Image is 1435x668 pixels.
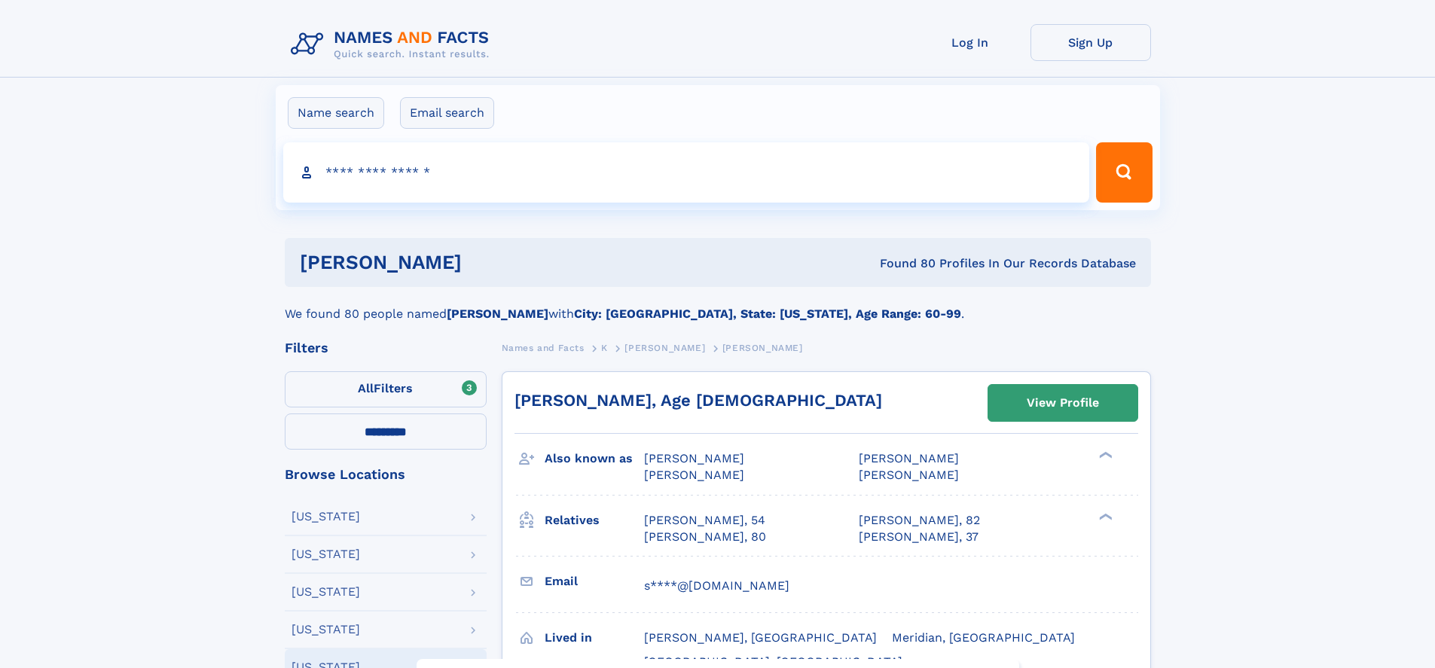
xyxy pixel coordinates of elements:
label: Filters [285,371,487,407]
a: Log In [910,24,1030,61]
h1: [PERSON_NAME] [300,253,671,272]
b: [PERSON_NAME] [447,307,548,321]
a: K [601,338,608,357]
div: We found 80 people named with . [285,287,1151,323]
a: [PERSON_NAME], 82 [859,512,980,529]
span: [PERSON_NAME] [859,468,959,482]
div: ❯ [1095,450,1113,460]
a: Sign Up [1030,24,1151,61]
span: Meridian, [GEOGRAPHIC_DATA] [892,630,1075,645]
a: [PERSON_NAME] [624,338,705,357]
h3: Email [545,569,644,594]
div: Found 80 Profiles In Our Records Database [670,255,1136,272]
span: [PERSON_NAME] [624,343,705,353]
span: [PERSON_NAME] [722,343,803,353]
a: [PERSON_NAME], Age [DEMOGRAPHIC_DATA] [514,391,882,410]
div: [US_STATE] [292,548,360,560]
h3: Relatives [545,508,644,533]
h3: Also known as [545,446,644,471]
b: City: [GEOGRAPHIC_DATA], State: [US_STATE], Age Range: 60-99 [574,307,961,321]
span: [PERSON_NAME] [859,451,959,465]
span: K [601,343,608,353]
label: Name search [288,97,384,129]
div: [US_STATE] [292,511,360,523]
div: [US_STATE] [292,624,360,636]
img: Logo Names and Facts [285,24,502,65]
a: [PERSON_NAME], 54 [644,512,765,529]
span: [PERSON_NAME] [644,451,744,465]
a: Names and Facts [502,338,585,357]
span: [PERSON_NAME] [644,468,744,482]
div: Browse Locations [285,468,487,481]
span: [PERSON_NAME], [GEOGRAPHIC_DATA] [644,630,877,645]
a: View Profile [988,385,1137,421]
button: Search Button [1096,142,1152,203]
span: All [358,381,374,395]
div: Filters [285,341,487,355]
div: View Profile [1027,386,1099,420]
div: ❯ [1095,511,1113,521]
label: Email search [400,97,494,129]
a: [PERSON_NAME], 80 [644,529,766,545]
a: [PERSON_NAME], 37 [859,529,979,545]
h3: Lived in [545,625,644,651]
input: search input [283,142,1090,203]
div: [US_STATE] [292,586,360,598]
